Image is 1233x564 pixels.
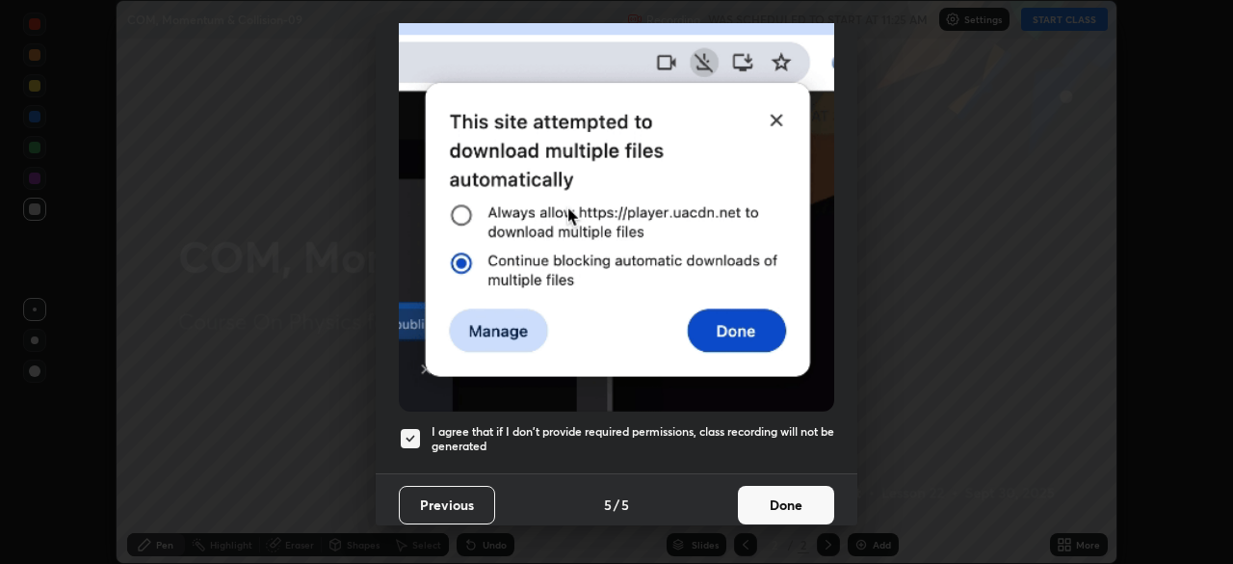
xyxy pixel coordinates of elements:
h4: 5 [604,495,612,515]
h4: 5 [621,495,629,515]
button: Previous [399,486,495,524]
button: Done [738,486,834,524]
h4: / [614,495,619,515]
h5: I agree that if I don't provide required permissions, class recording will not be generated [432,424,834,454]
